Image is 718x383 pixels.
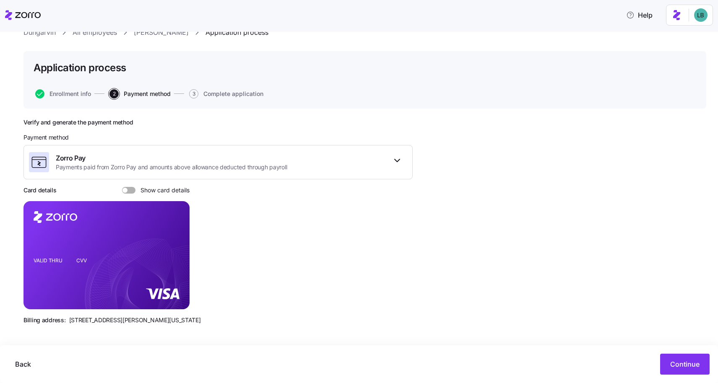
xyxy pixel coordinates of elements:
[49,91,91,97] span: Enrollment info
[35,89,91,98] button: Enrollment info
[109,89,119,98] span: 2
[189,89,263,98] button: 3Complete application
[8,354,38,375] button: Back
[135,187,190,194] span: Show card details
[23,27,56,38] a: Dungarvin
[187,89,263,98] a: 3Complete application
[619,7,659,23] button: Help
[34,61,126,74] h1: Application process
[56,153,287,163] span: Zorro Pay
[23,316,66,324] span: Billing address:
[76,257,87,264] tspan: CVV
[694,8,708,22] img: 55738f7c4ee29e912ff6c7eae6e0401b
[56,163,287,171] span: Payments paid from Zorro Pay and amounts above allowance deducted through payroll
[23,133,69,142] span: Payment method
[203,91,263,97] span: Complete application
[108,89,171,98] a: 2Payment method
[34,257,62,264] tspan: VALID THRU
[670,359,700,369] span: Continue
[206,27,268,38] a: Application process
[134,27,189,38] a: [PERSON_NAME]
[15,359,31,369] span: Back
[660,354,710,375] button: Continue
[23,186,57,194] h3: Card details
[23,119,413,127] h2: Verify and generate the payment method
[189,89,198,98] span: 3
[109,89,171,98] button: 2Payment method
[73,27,117,38] a: All employees
[626,10,653,20] span: Help
[124,91,171,97] span: Payment method
[34,89,91,98] a: Enrollment info
[69,316,201,324] span: [STREET_ADDRESS][PERSON_NAME][US_STATE]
